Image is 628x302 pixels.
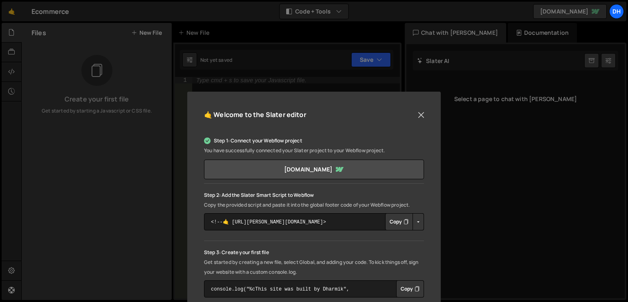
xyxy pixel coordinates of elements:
div: Button group with nested dropdown [385,213,424,230]
p: Get started by creating a new file, select Global, and adding your code. To kick things off, sign... [204,257,424,277]
p: Copy the provided script and paste it into the global footer code of your Webflow project. [204,200,424,210]
h5: 🤙 Welcome to the Slater editor [204,108,306,121]
button: Close [415,109,427,121]
p: You have successfully connected your Slater project to your Webflow project. [204,146,424,156]
p: Step 2: Add the Slater Smart Script to Webflow [204,190,424,200]
button: Copy [396,280,424,297]
button: Copy [385,213,413,230]
a: [DOMAIN_NAME] [204,160,424,179]
textarea: console.log("%cThis site was built by Dharmik", "background:blue;color:#fff;padding: 8px;"); [204,280,424,297]
p: Step 3: Create your first file [204,248,424,257]
textarea: <!--🤙 [URL][PERSON_NAME][DOMAIN_NAME]> <script>document.addEventListener("DOMContentLoaded", func... [204,213,424,230]
p: Step 1: Connect your Webflow project [204,136,424,146]
a: Dh [609,4,624,19]
div: Button group with nested dropdown [396,280,424,297]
